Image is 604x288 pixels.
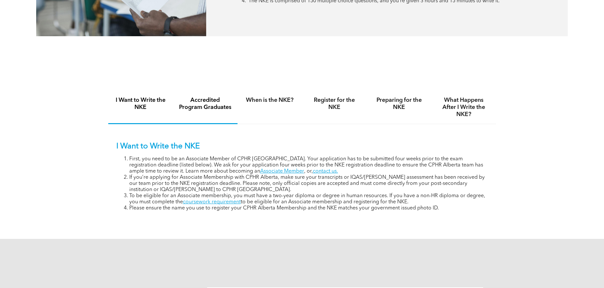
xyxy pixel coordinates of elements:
h4: Register for the NKE [308,97,361,111]
li: To be eligible for an Associate membership, you must have a two-year diploma or degree in human r... [129,193,488,205]
h4: I Want to Write the NKE [114,97,167,111]
h4: Preparing for the NKE [373,97,426,111]
li: If you’re applying for Associate Membership with CPHR Alberta, make sure your transcripts or IQAS... [129,175,488,193]
li: First, you need to be an Associate Member of CPHR [GEOGRAPHIC_DATA]. Your application has to be s... [129,156,488,175]
a: Associate Member [260,169,304,174]
a: coursework requirement [183,199,241,205]
h4: What Happens After I Write the NKE? [437,97,490,118]
p: I Want to Write the NKE [116,142,488,151]
a: contact us. [313,169,338,174]
li: Please ensure the name you use to register your CPHR Alberta Membership and the NKE matches your ... [129,205,488,211]
h4: Accredited Program Graduates [179,97,232,111]
h4: When is the NKE? [243,97,296,104]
